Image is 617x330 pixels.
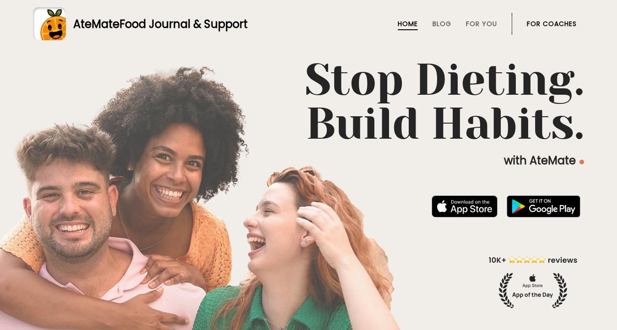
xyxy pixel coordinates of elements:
span: Food Journal & Support [119,16,248,32]
img: badge-download-apple.svg [432,195,498,217]
p: with AteMate [33,153,584,168]
a: Blog [433,20,451,27]
a: For Coaches [527,20,577,27]
img: badge-download-google.png [507,195,580,217]
a: For You [466,20,497,27]
a: AteMateFood Journal & Support [33,7,584,40]
img: home-hero-appoftheday.png [482,254,584,308]
a: Home [398,20,418,27]
div: AteMate [66,16,248,32]
h1: Stop Dieting. Build Habits. [33,58,584,146]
